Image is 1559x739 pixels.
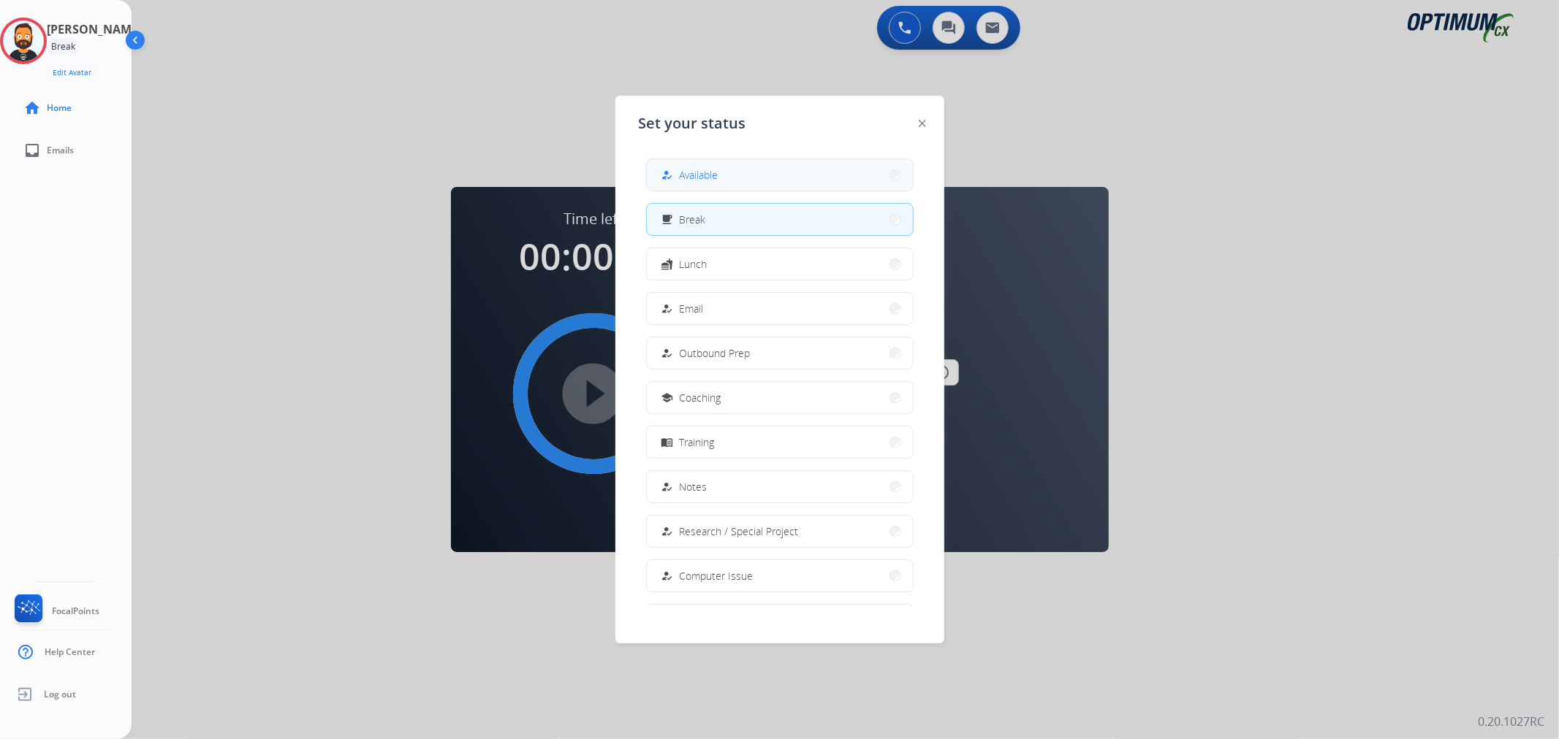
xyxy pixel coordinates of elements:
[647,426,913,458] button: Training
[661,570,673,582] mat-icon: how_to_reg
[661,258,673,270] mat-icon: fastfood
[647,248,913,280] button: Lunch
[661,302,673,315] mat-icon: how_to_reg
[919,120,926,127] img: close-button
[647,560,913,591] button: Computer Issue
[23,99,41,117] mat-icon: home
[647,605,913,636] button: Internet Issue
[647,204,913,235] button: Break
[647,471,913,502] button: Notes
[661,169,673,181] mat-icon: how_to_reg
[680,256,708,272] span: Lunch
[44,689,76,700] span: Log out
[680,301,704,316] span: Email
[52,605,99,617] span: FocalPoints
[647,516,913,547] button: Research / Special Project
[12,594,99,628] a: FocalPoints
[680,524,799,539] span: Research / Special Project
[680,345,751,361] span: Outbound Prep
[47,145,74,156] span: Emails
[661,480,673,493] mat-icon: how_to_reg
[661,347,673,359] mat-icon: how_to_reg
[661,525,673,537] mat-icon: how_to_reg
[647,159,913,191] button: Available
[661,436,673,448] mat-icon: menu_book
[45,646,95,658] span: Help Center
[1478,713,1544,730] p: 0.20.1027RC
[647,382,913,413] button: Coaching
[23,142,41,159] mat-icon: inbox
[680,212,706,227] span: Break
[47,64,97,81] button: Edit Avatar
[680,568,754,583] span: Computer Issue
[647,293,913,324] button: Email
[647,337,913,369] button: Outbound Prep
[47,20,142,38] h3: [PERSON_NAME]
[3,20,44,61] img: avatar
[661,391,673,404] mat-icon: school
[680,167,718,183] span: Available
[661,213,673,226] mat-icon: free_breakfast
[639,113,746,134] span: Set your status
[47,38,80,55] div: Break
[47,102,72,114] span: Home
[680,479,708,494] span: Notes
[680,390,721,405] span: Coaching
[680,434,715,450] span: Training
